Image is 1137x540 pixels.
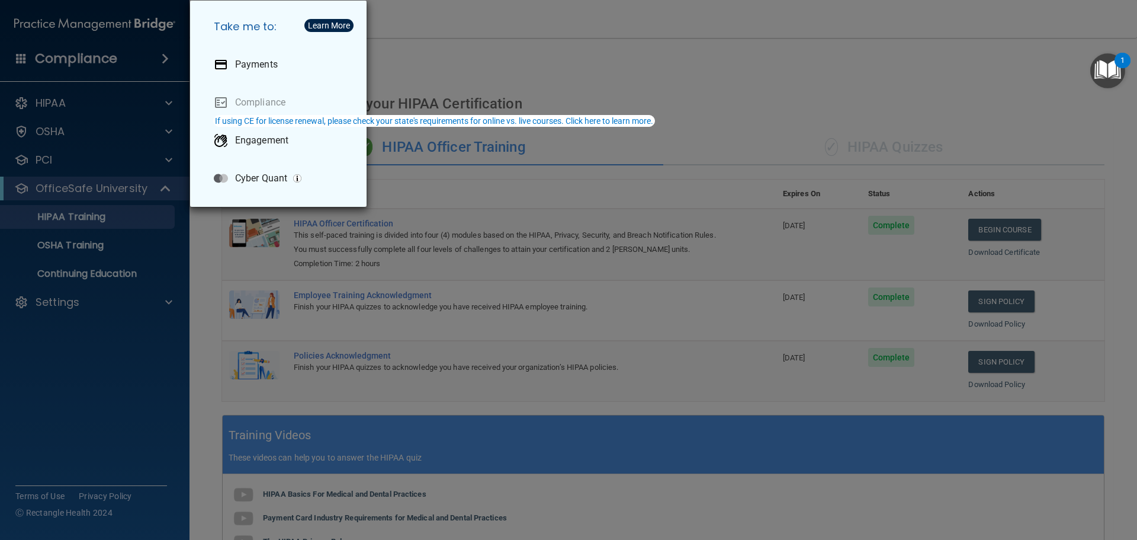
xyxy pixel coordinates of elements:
p: Engagement [235,135,288,146]
a: Cyber Quant [204,162,357,195]
a: Compliance [204,86,357,119]
div: 1 [1120,60,1125,76]
button: If using CE for license renewal, please check your state's requirements for online vs. live cours... [213,115,655,127]
p: Cyber Quant [235,172,287,184]
iframe: Drift Widget Chat Controller [932,456,1123,503]
a: Engagement [204,124,357,157]
div: Learn More [308,21,350,30]
button: Open Resource Center, 1 new notification [1090,53,1125,88]
a: Payments [204,48,357,81]
h5: Take me to: [204,10,357,43]
button: Learn More [304,19,354,32]
div: If using CE for license renewal, please check your state's requirements for online vs. live cours... [215,117,653,125]
p: Payments [235,59,278,71]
